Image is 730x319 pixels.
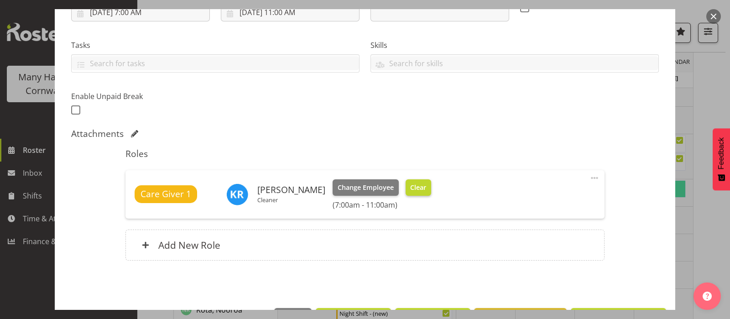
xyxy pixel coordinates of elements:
input: Search for skills [371,56,658,70]
span: Feedback [717,137,725,169]
h6: [PERSON_NAME] [257,185,325,195]
span: Change Employee [338,183,394,193]
h6: Add New Role [158,239,220,251]
h5: Roles [125,148,604,159]
button: Change Employee [333,179,399,196]
input: Search for tasks [72,56,359,70]
input: Click to select... [221,3,360,21]
button: Clear [406,179,432,196]
label: Tasks [71,40,360,51]
label: Skills [370,40,659,51]
h6: (7:00am - 11:00am) [333,200,431,209]
h5: Attachments [71,128,124,139]
img: kirsty-richardson11430.jpg [226,183,248,205]
input: Click to select... [71,3,210,21]
label: Enable Unpaid Break [71,91,210,102]
img: help-xxl-2.png [703,292,712,301]
p: Cleaner [257,196,325,204]
span: Clear [410,183,426,193]
span: Care Giver 1 [141,188,191,201]
button: Feedback - Show survey [713,128,730,190]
